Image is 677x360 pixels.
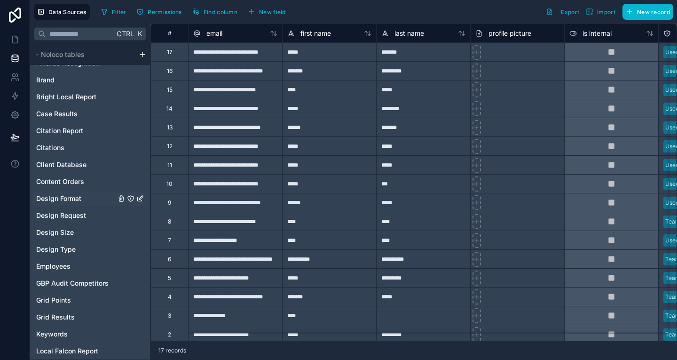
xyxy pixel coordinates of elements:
div: 3 [168,312,171,320]
button: New field [244,5,289,19]
button: Import [583,4,619,20]
div: 6 [168,256,171,263]
button: Data Sources [34,4,90,20]
div: 5 [168,274,171,282]
span: New record [637,8,670,16]
div: 12 [167,143,173,150]
div: 11 [167,161,172,169]
span: Import [597,8,615,16]
span: is internal [583,29,612,38]
div: 17 [167,48,173,56]
button: Export [543,4,583,20]
span: Permissions [148,8,181,16]
button: New record [622,4,673,20]
span: email [206,29,222,38]
div: 2 [168,331,171,338]
button: Permissions [133,5,185,19]
div: 16 [167,67,173,75]
a: New record [619,4,673,20]
div: 7 [168,237,171,244]
div: 15 [167,86,173,94]
span: Export [561,8,579,16]
div: 10 [166,180,173,188]
div: 4 [168,293,172,301]
span: Ctrl [116,28,135,40]
span: 17 records [158,347,186,354]
span: K [136,31,143,37]
span: Data Sources [48,8,87,16]
div: 13 [167,124,173,131]
span: Find column [204,8,237,16]
span: first name [300,29,331,38]
span: Filter [112,8,126,16]
button: Find column [189,5,241,19]
div: 14 [166,105,173,112]
button: Filter [97,5,130,19]
span: New field [259,8,286,16]
div: 8 [168,218,171,225]
span: last name [394,29,424,38]
span: profile picture [488,29,531,38]
div: 9 [168,199,171,207]
a: Permissions [133,5,189,19]
div: # [158,30,181,37]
